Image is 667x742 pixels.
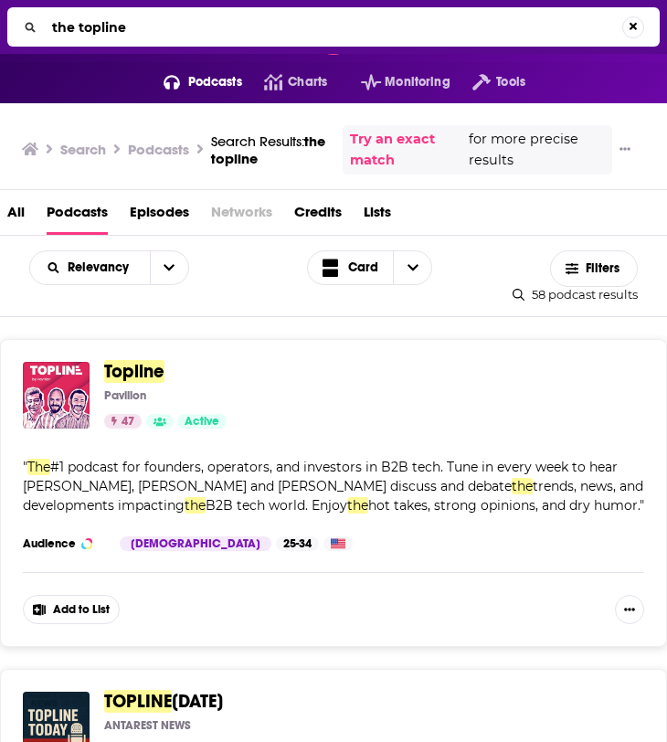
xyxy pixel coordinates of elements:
[130,197,189,235] a: Episodes
[211,132,325,167] span: the topline
[347,497,368,514] span: the
[469,129,605,171] span: for more precise results
[615,595,644,624] button: Show More Button
[120,536,271,551] div: [DEMOGRAPHIC_DATA]
[288,69,327,95] span: Charts
[350,129,465,171] a: Try an exact match
[339,68,450,97] button: open menu
[23,536,105,551] h3: Audience
[104,388,146,403] p: Pavilion
[512,478,533,494] span: the
[513,287,638,302] div: 58 podcast results
[450,68,525,97] button: open menu
[188,69,242,95] span: Podcasts
[23,362,90,429] img: Topline
[150,251,188,284] button: open menu
[307,250,433,285] button: Choose View
[104,414,142,429] a: 47
[612,141,638,159] button: Show More Button
[294,197,342,235] a: Credits
[60,141,106,158] h3: Search
[364,197,391,235] a: Lists
[177,414,227,429] a: Active
[128,141,189,158] h3: Podcasts
[47,197,108,235] a: Podcasts
[348,261,378,274] span: Card
[550,250,638,287] button: Filters
[29,250,189,285] h2: Choose List sort
[104,360,164,383] span: Topline
[206,497,347,514] span: B2B tech world. Enjoy
[23,595,120,624] button: Add to List
[104,362,164,382] a: Topline
[68,261,135,274] span: Relevancy
[185,497,206,514] span: the
[104,690,172,713] span: TOPLINE
[30,261,150,274] button: open menu
[104,692,223,712] a: TOPLINE[DATE]
[368,497,640,514] span: hot takes, strong opinions, and dry humor.
[211,132,328,167] a: Search Results:the topline
[45,13,622,42] input: Search...
[7,7,660,47] div: Search...
[172,690,223,713] span: [DATE]
[23,459,644,514] span: " "
[211,132,328,167] div: Search Results:
[276,536,319,551] div: 25-34
[104,718,191,733] p: ANTAREST NEWS
[242,68,327,97] a: Charts
[496,69,525,95] span: Tools
[211,197,272,235] span: Networks
[27,459,50,475] span: The
[185,413,219,431] span: Active
[23,459,618,494] span: #1 podcast for founders, operators, and investors in B2B tech. Tune in every week to hear [PERSON...
[142,68,242,97] button: open menu
[7,197,25,235] a: All
[586,262,622,275] span: Filters
[122,413,134,431] span: 47
[385,69,450,95] span: Monitoring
